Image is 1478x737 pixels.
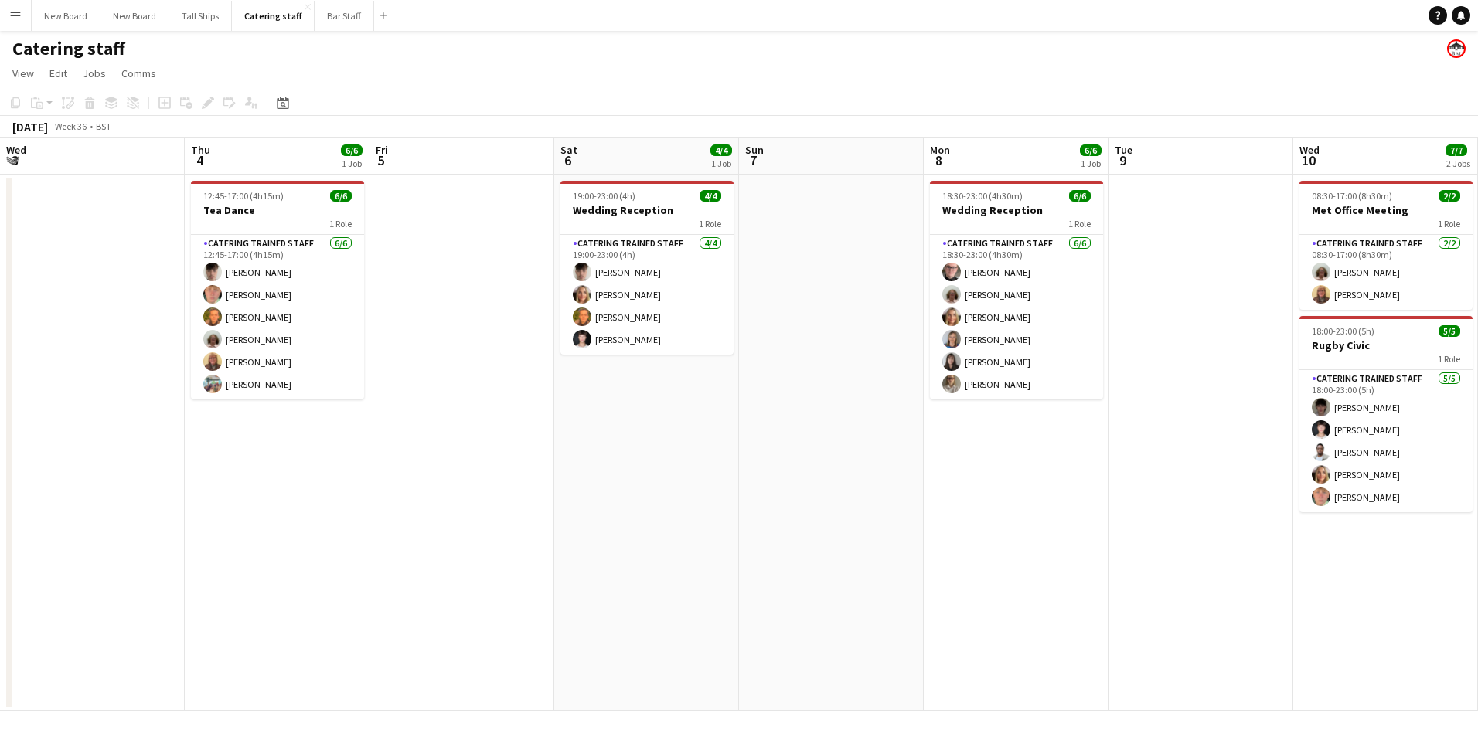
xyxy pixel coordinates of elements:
[560,203,734,217] h3: Wedding Reception
[77,63,112,83] a: Jobs
[942,190,1023,202] span: 18:30-23:00 (4h30m)
[12,37,125,60] h1: Catering staff
[189,151,210,169] span: 4
[191,235,364,399] app-card-role: Catering trained staff6/612:45-17:00 (4h15m)[PERSON_NAME][PERSON_NAME][PERSON_NAME][PERSON_NAME][...
[232,1,315,31] button: Catering staff
[1446,144,1467,156] span: 7/7
[96,121,111,132] div: BST
[191,203,364,217] h3: Tea Dance
[1299,316,1473,512] app-job-card: 18:00-23:00 (5h)5/5Rugby Civic1 RoleCatering trained staff5/518:00-23:00 (5h)[PERSON_NAME][PERSON...
[191,181,364,399] app-job-card: 12:45-17:00 (4h15m)6/6Tea Dance1 RoleCatering trained staff6/612:45-17:00 (4h15m)[PERSON_NAME][PE...
[121,66,156,80] span: Comms
[1299,235,1473,310] app-card-role: Catering trained staff2/208:30-17:00 (8h30m)[PERSON_NAME][PERSON_NAME]
[6,63,40,83] a: View
[700,190,721,202] span: 4/4
[1447,39,1466,58] app-user-avatar: Beach Ballroom
[12,119,48,134] div: [DATE]
[1299,143,1320,157] span: Wed
[1080,144,1102,156] span: 6/6
[376,143,388,157] span: Fri
[710,144,732,156] span: 4/4
[169,1,232,31] button: Tall Ships
[1115,143,1132,157] span: Tue
[191,143,210,157] span: Thu
[928,151,950,169] span: 8
[329,218,352,229] span: 1 Role
[745,143,764,157] span: Sun
[1299,181,1473,310] app-job-card: 08:30-17:00 (8h30m)2/2Met Office Meeting1 RoleCatering trained staff2/208:30-17:00 (8h30m)[PERSON...
[558,151,577,169] span: 6
[1297,151,1320,169] span: 10
[49,66,67,80] span: Edit
[341,144,363,156] span: 6/6
[115,63,162,83] a: Comms
[743,151,764,169] span: 7
[1299,203,1473,217] h3: Met Office Meeting
[51,121,90,132] span: Week 36
[330,190,352,202] span: 6/6
[560,235,734,355] app-card-role: Catering trained staff4/419:00-23:00 (4h)[PERSON_NAME][PERSON_NAME][PERSON_NAME][PERSON_NAME]
[1439,325,1460,337] span: 5/5
[1299,370,1473,512] app-card-role: Catering trained staff5/518:00-23:00 (5h)[PERSON_NAME][PERSON_NAME][PERSON_NAME][PERSON_NAME][PER...
[1081,158,1101,169] div: 1 Job
[1069,190,1091,202] span: 6/6
[100,1,169,31] button: New Board
[560,143,577,157] span: Sat
[83,66,106,80] span: Jobs
[711,158,731,169] div: 1 Job
[930,181,1103,399] app-job-card: 18:30-23:00 (4h30m)6/6Wedding Reception1 RoleCatering trained staff6/618:30-23:00 (4h30m)[PERSON_...
[930,203,1103,217] h3: Wedding Reception
[12,66,34,80] span: View
[1312,190,1392,202] span: 08:30-17:00 (8h30m)
[342,158,362,169] div: 1 Job
[32,1,100,31] button: New Board
[1068,218,1091,229] span: 1 Role
[1112,151,1132,169] span: 9
[203,190,284,202] span: 12:45-17:00 (4h15m)
[1312,325,1374,337] span: 18:00-23:00 (5h)
[560,181,734,355] app-job-card: 19:00-23:00 (4h)4/4Wedding Reception1 RoleCatering trained staff4/419:00-23:00 (4h)[PERSON_NAME][...
[373,151,388,169] span: 5
[1446,158,1470,169] div: 2 Jobs
[1299,338,1473,352] h3: Rugby Civic
[315,1,374,31] button: Bar Staff
[1439,190,1460,202] span: 2/2
[573,190,635,202] span: 19:00-23:00 (4h)
[930,143,950,157] span: Mon
[930,235,1103,399] app-card-role: Catering trained staff6/618:30-23:00 (4h30m)[PERSON_NAME][PERSON_NAME][PERSON_NAME][PERSON_NAME][...
[6,143,26,157] span: Wed
[4,151,26,169] span: 3
[699,218,721,229] span: 1 Role
[1438,218,1460,229] span: 1 Role
[1438,353,1460,365] span: 1 Role
[43,63,73,83] a: Edit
